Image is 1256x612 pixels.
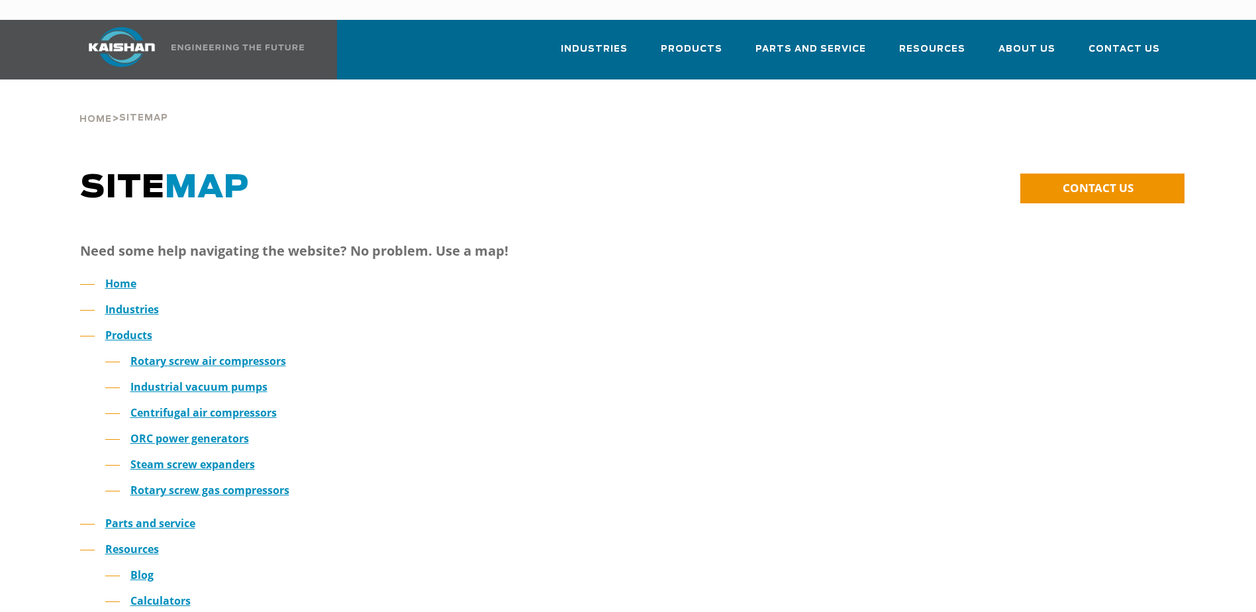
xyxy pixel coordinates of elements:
a: Industries [561,32,628,77]
strong: Need some help navigating the website? No problem. Use a map! [80,242,508,260]
a: Home [105,276,136,291]
span: CONTACT US [1063,180,1134,195]
span: Parts and Service [755,42,866,57]
a: Products [661,32,722,77]
a: Centrifugal air compressors [130,405,277,420]
a: Resources [899,32,965,77]
div: > [79,79,168,130]
span: Contact Us [1088,42,1160,57]
span: Home [79,115,112,124]
a: Products [105,328,152,342]
a: Home [79,113,112,125]
span: Sitemap [119,114,168,123]
a: Steam screw expanders [130,457,255,472]
span: About Us [998,42,1055,57]
span: Resources [899,42,965,57]
a: Rotary screw gas compressors [130,483,289,497]
a: Resources [105,542,159,556]
span: Industries [561,42,628,57]
span: Products [661,42,722,57]
a: Industrial vacuum pumps [130,380,267,394]
a: Parts and Service [755,32,866,77]
img: kaishan logo [72,27,171,67]
a: Contact Us [1088,32,1160,77]
a: Kaishan USA [72,20,307,79]
img: Engineering the future [171,44,304,50]
a: About Us [998,32,1055,77]
a: ORC power generators [130,431,249,446]
a: CONTACT US [1020,174,1184,203]
span: SITE [80,172,249,204]
a: Parts and service [105,516,195,531]
a: Rotary screw air compressors [130,354,286,368]
span: MAP [165,172,249,204]
a: Calculators [130,593,191,608]
a: Blog [130,568,154,582]
a: Industries [105,302,159,317]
